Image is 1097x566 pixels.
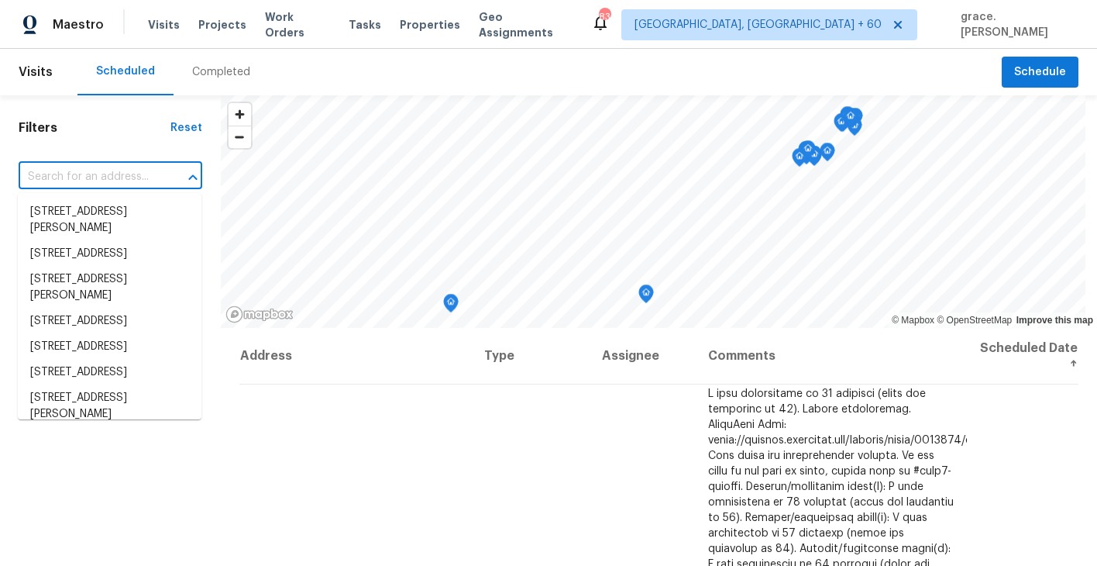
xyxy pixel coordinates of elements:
[148,17,180,33] span: Visits
[1014,63,1066,82] span: Schedule
[182,167,204,188] button: Close
[18,267,201,309] li: [STREET_ADDRESS][PERSON_NAME]
[96,64,155,79] div: Scheduled
[19,55,53,89] span: Visits
[967,328,1078,385] th: Scheduled Date ↑
[229,126,251,148] button: Zoom out
[221,95,1085,328] canvas: Map
[400,17,460,33] span: Properties
[18,309,201,334] li: [STREET_ADDRESS]
[18,385,201,427] li: [STREET_ADDRESS][PERSON_NAME]
[472,328,590,385] th: Type
[848,108,863,132] div: Map marker
[834,113,849,137] div: Map marker
[937,315,1012,326] a: OpenStreetMap
[479,9,573,40] span: Geo Assignments
[696,328,967,385] th: Comments
[800,140,816,164] div: Map marker
[18,241,201,267] li: [STREET_ADDRESS]
[19,165,159,189] input: Search for an address...
[792,148,807,172] div: Map marker
[192,64,250,80] div: Completed
[19,120,170,136] h1: Filters
[18,199,201,241] li: [STREET_ADDRESS][PERSON_NAME]
[53,17,104,33] span: Maestro
[847,117,862,141] div: Map marker
[225,305,294,323] a: Mapbox homepage
[798,141,813,165] div: Map marker
[954,9,1074,40] span: grace.[PERSON_NAME]
[892,315,934,326] a: Mapbox
[634,17,882,33] span: [GEOGRAPHIC_DATA], [GEOGRAPHIC_DATA] + 60
[1002,57,1078,88] button: Schedule
[599,9,610,25] div: 830
[265,9,330,40] span: Work Orders
[1016,315,1093,326] a: Improve this map
[170,120,202,136] div: Reset
[843,108,858,132] div: Map marker
[229,103,251,126] button: Zoom in
[198,17,246,33] span: Projects
[840,106,855,130] div: Map marker
[18,360,201,385] li: [STREET_ADDRESS]
[844,109,860,133] div: Map marker
[820,143,835,167] div: Map marker
[590,328,696,385] th: Assignee
[18,334,201,360] li: [STREET_ADDRESS]
[349,19,381,30] span: Tasks
[239,328,472,385] th: Address
[638,285,654,309] div: Map marker
[443,294,459,318] div: Map marker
